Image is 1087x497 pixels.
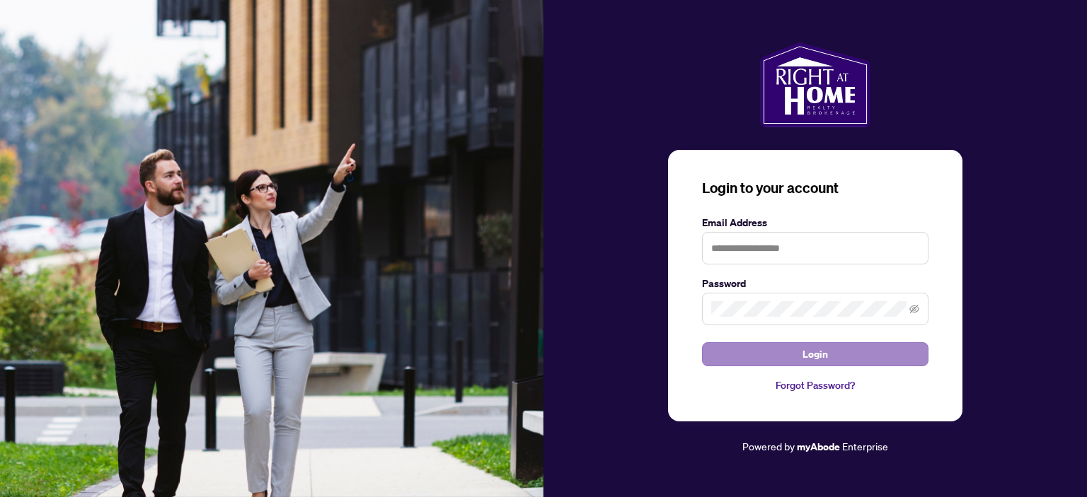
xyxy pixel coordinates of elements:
button: Login [702,342,928,366]
img: ma-logo [760,42,870,127]
a: Forgot Password? [702,378,928,393]
a: myAbode [797,439,840,455]
label: Email Address [702,215,928,230]
h3: Login to your account [702,178,928,198]
span: Enterprise [842,440,888,452]
span: Powered by [742,440,795,452]
label: Password [702,276,928,291]
span: eye-invisible [909,304,919,314]
span: Login [803,343,828,366]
